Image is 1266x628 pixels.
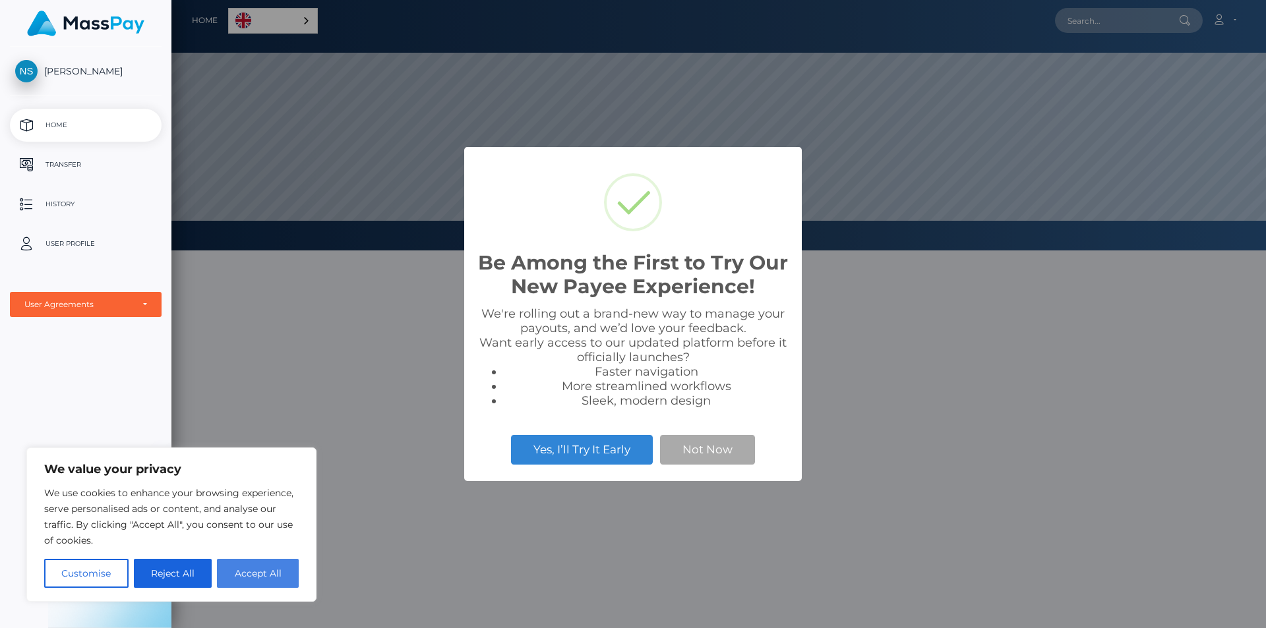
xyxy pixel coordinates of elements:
[44,559,129,588] button: Customise
[44,485,299,548] p: We use cookies to enhance your browsing experience, serve personalised ads or content, and analys...
[15,234,156,254] p: User Profile
[26,447,316,602] div: We value your privacy
[24,299,133,310] div: User Agreements
[15,194,156,214] p: History
[504,393,789,408] li: Sleek, modern design
[504,364,789,379] li: Faster navigation
[10,292,162,317] button: User Agreements
[15,115,156,135] p: Home
[10,65,162,77] span: [PERSON_NAME]
[217,559,299,588] button: Accept All
[504,379,789,393] li: More streamlined workflows
[511,435,653,464] button: Yes, I’ll Try It Early
[134,559,212,588] button: Reject All
[660,435,755,464] button: Not Now
[15,155,156,175] p: Transfer
[44,461,299,477] p: We value your privacy
[477,306,789,408] div: We're rolling out a brand-new way to manage your payouts, and we’d love your feedback. Want early...
[477,251,789,299] h2: Be Among the First to Try Our New Payee Experience!
[27,11,144,36] img: MassPay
